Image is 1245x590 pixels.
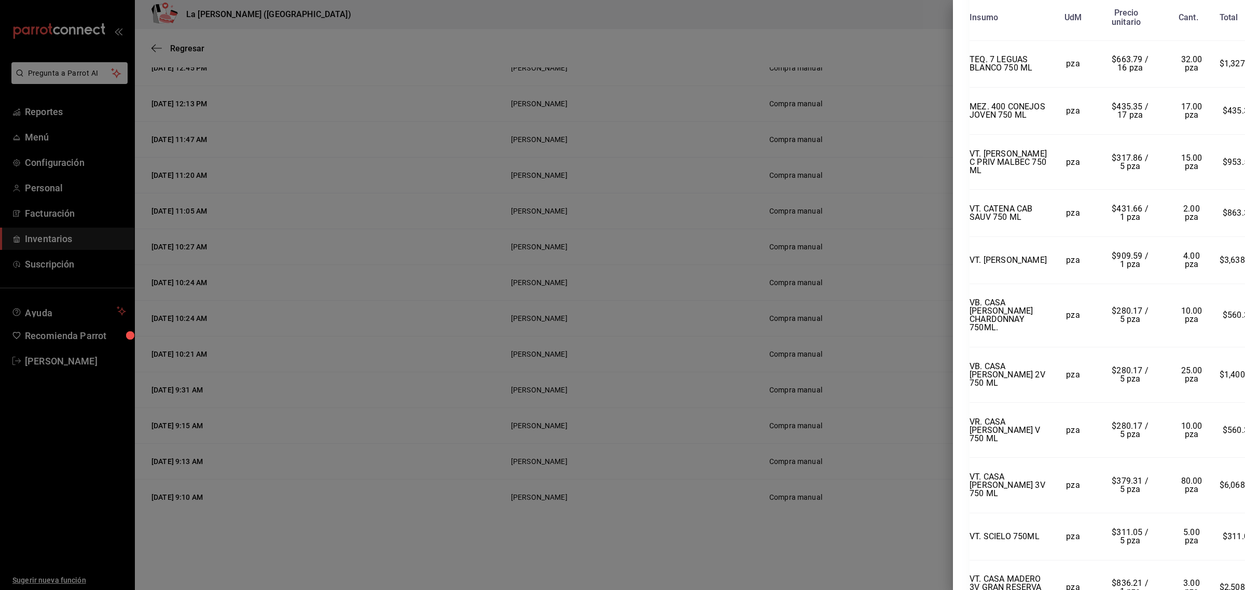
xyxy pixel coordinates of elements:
td: pza [1049,458,1097,513]
div: Insumo [970,13,998,22]
td: pza [1049,513,1097,560]
span: $431.66 / 1 pza [1112,204,1151,222]
td: pza [1049,284,1097,347]
td: VB. CASA [PERSON_NAME] 2V 750 ML [970,347,1049,403]
span: 25.00 pza [1181,366,1205,384]
span: $317.86 / 5 pza [1112,153,1151,171]
div: Total [1220,13,1238,22]
span: 15.00 pza [1181,153,1205,171]
span: 5.00 pza [1183,527,1202,545]
div: Cant. [1179,13,1198,22]
div: UdM [1064,13,1082,22]
td: VR. CASA [PERSON_NAME] V 750 ML [970,402,1049,458]
td: VT. SCIELO 750ML [970,513,1049,560]
span: 32.00 pza [1181,54,1205,73]
span: 10.00 pza [1181,306,1205,324]
td: pza [1049,88,1097,135]
span: $663.79 / 16 pza [1112,54,1151,73]
span: $280.17 / 5 pza [1112,421,1151,439]
span: $280.17 / 5 pza [1112,306,1151,324]
td: pza [1049,402,1097,458]
td: VT. CASA [PERSON_NAME] 3V 750 ML [970,458,1049,513]
td: pza [1049,237,1097,284]
div: Precio unitario [1112,8,1141,27]
td: VT. [PERSON_NAME] [970,237,1049,284]
span: 10.00 pza [1181,421,1205,439]
span: $280.17 / 5 pza [1112,366,1151,384]
span: $435.35 / 17 pza [1112,102,1151,120]
span: $379.31 / 5 pza [1112,476,1151,494]
span: $311.05 / 5 pza [1112,527,1151,545]
td: TEQ. 7 LEGUAS BLANCO 750 ML [970,40,1049,88]
span: 2.00 pza [1183,204,1202,222]
td: pza [1049,40,1097,88]
td: pza [1049,347,1097,403]
td: VB. CASA [PERSON_NAME] CHARDONNAY 750ML. [970,284,1049,347]
span: $909.59 / 1 pza [1112,251,1151,269]
td: pza [1049,190,1097,237]
td: MEZ. 400 CONEJOS JOVEN 750 ML [970,88,1049,135]
span: 4.00 pza [1183,251,1202,269]
td: pza [1049,134,1097,190]
td: VT. CATENA CAB SAUV 750 ML [970,190,1049,237]
span: 17.00 pza [1181,102,1205,120]
span: 80.00 pza [1181,476,1205,494]
td: VT. [PERSON_NAME] C PRIV MALBEC 750 ML [970,134,1049,190]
